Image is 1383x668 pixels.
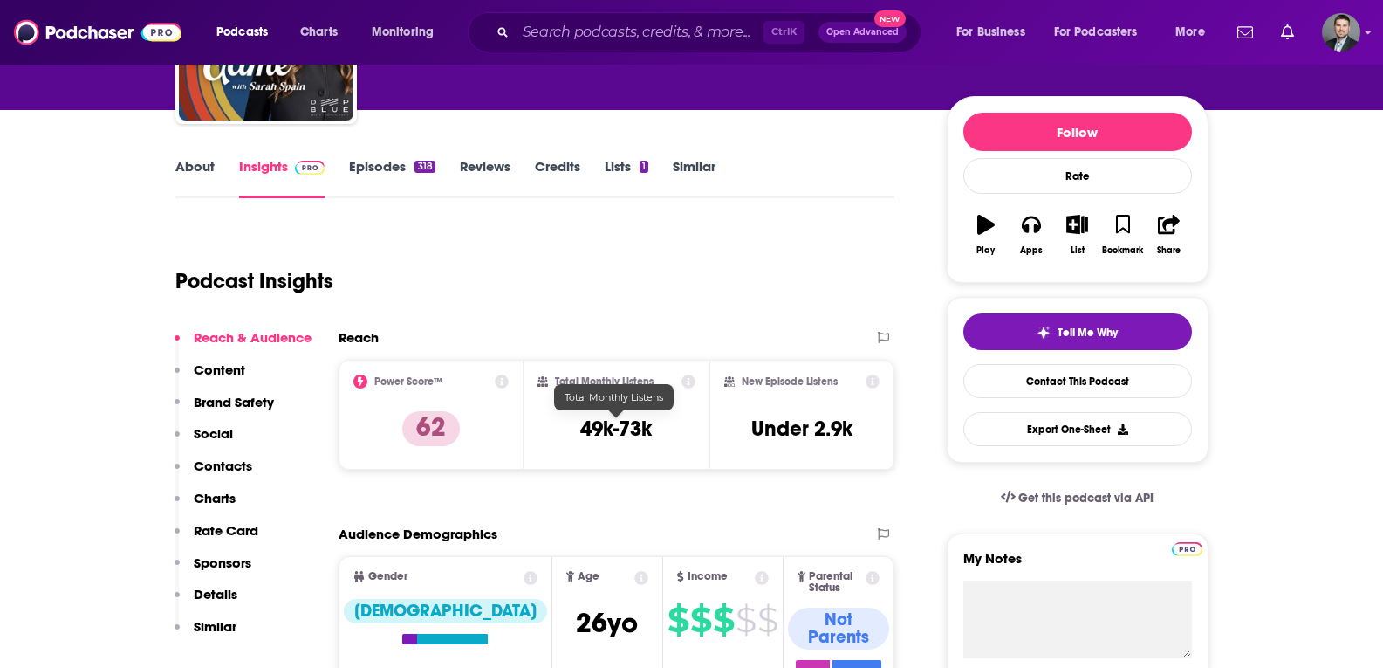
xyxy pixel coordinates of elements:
span: $ [668,606,688,634]
img: Podchaser - Follow, Share and Rate Podcasts [14,16,181,49]
button: Charts [175,490,236,522]
a: Reviews [460,158,510,198]
span: Get this podcast via API [1018,491,1154,506]
a: Get this podcast via API [987,477,1168,520]
button: Details [175,586,237,618]
span: Parental Status [809,571,863,594]
span: Tell Me Why [1058,326,1118,340]
div: Apps [1020,245,1043,256]
span: Open Advanced [826,28,899,37]
button: Social [175,425,233,458]
p: Details [194,586,237,603]
div: Not Parents [788,608,890,650]
div: Share [1157,245,1181,256]
button: Follow [963,113,1192,151]
span: Ctrl K [763,21,804,44]
h2: New Episode Listens [742,375,838,388]
button: Bookmark [1100,203,1146,266]
a: Show notifications dropdown [1230,17,1260,47]
span: Income [688,571,728,582]
button: Brand Safety [175,394,274,426]
a: Similar [673,158,715,198]
button: Export One-Sheet [963,412,1192,446]
a: Pro website [1172,540,1202,556]
p: Brand Safety [194,394,274,410]
span: $ [757,606,777,634]
img: Podchaser Pro [1172,542,1202,556]
span: New [874,10,906,27]
span: Gender [368,571,407,582]
a: InsightsPodchaser Pro [239,158,325,198]
p: Content [194,362,245,378]
a: Show notifications dropdown [1274,17,1301,47]
p: Social [194,425,233,442]
p: Charts [194,490,236,506]
div: 318 [414,161,435,173]
img: tell me why sparkle [1037,326,1051,340]
h3: Under 2.9k [751,416,852,442]
label: My Notes [963,550,1192,581]
div: Rate [963,158,1192,194]
button: open menu [204,18,291,46]
button: Open AdvancedNew [818,22,907,43]
p: 62 [402,411,460,446]
button: Apps [1009,203,1054,266]
span: $ [713,606,734,634]
button: Share [1146,203,1191,266]
span: More [1175,20,1205,45]
span: For Business [956,20,1025,45]
button: Show profile menu [1322,13,1360,52]
button: open menu [1163,18,1227,46]
a: Episodes318 [349,158,435,198]
a: Credits [535,158,580,198]
h2: Power Score™ [374,375,442,388]
h1: Podcast Insights [175,268,333,294]
input: Search podcasts, credits, & more... [516,18,763,46]
span: 26 yo [576,606,638,640]
span: Total Monthly Listens [565,391,663,403]
p: Reach & Audience [194,329,312,346]
button: open menu [359,18,456,46]
button: List [1054,203,1099,266]
a: Charts [289,18,348,46]
div: Bookmark [1102,245,1143,256]
span: Age [578,571,599,582]
button: open menu [1043,18,1163,46]
a: About [175,158,215,198]
span: For Podcasters [1054,20,1138,45]
img: User Profile [1322,13,1360,52]
h2: Audience Demographics [339,526,497,542]
button: Rate Card [175,522,258,554]
span: Logged in as sstewart9 [1322,13,1360,52]
button: tell me why sparkleTell Me Why [963,313,1192,350]
div: Play [976,245,995,256]
div: [DEMOGRAPHIC_DATA] [344,599,547,623]
p: Sponsors [194,554,251,571]
button: Sponsors [175,554,251,587]
span: $ [736,606,756,634]
h2: Total Monthly Listens [555,375,654,388]
button: Play [963,203,1009,266]
button: Reach & Audience [175,329,312,362]
div: Search podcasts, credits, & more... [484,12,938,52]
button: open menu [944,18,1047,46]
a: Lists1 [605,158,648,198]
div: 1 [640,161,648,173]
span: Charts [300,20,338,45]
button: Similar [175,618,236,651]
h2: Reach [339,329,379,346]
span: Podcasts [216,20,268,45]
img: Podchaser Pro [295,161,325,175]
a: Contact This Podcast [963,364,1192,398]
p: Rate Card [194,522,258,539]
div: List [1071,245,1085,256]
span: Monitoring [372,20,434,45]
button: Content [175,362,245,394]
h3: 49k-73k [580,416,652,442]
span: $ [690,606,711,634]
button: Contacts [175,458,252,490]
p: Contacts [194,458,252,474]
p: Similar [194,618,236,635]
